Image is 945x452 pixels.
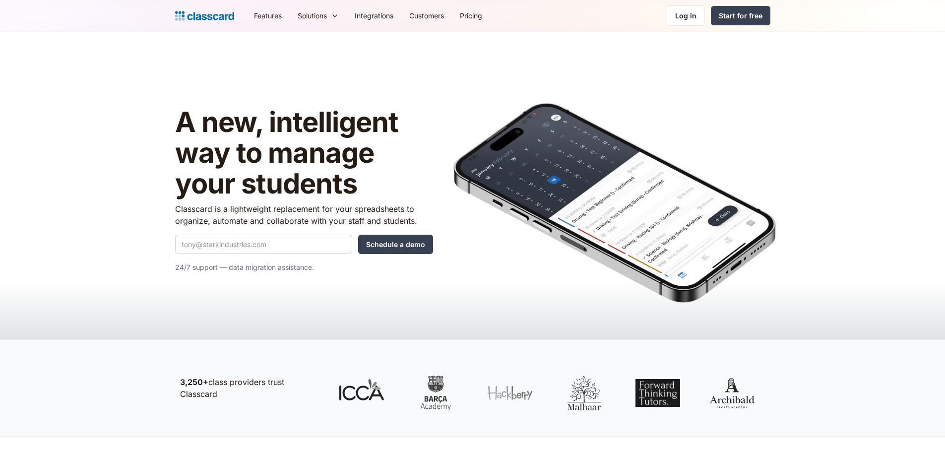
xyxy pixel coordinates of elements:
div: Solutions [298,10,327,21]
p: Classcard is a lightweight replacement for your spreadsheets to organize, automate and collaborat... [175,203,433,227]
a: Customers [401,4,452,27]
p: class providers trust Classcard [180,376,319,400]
form: Quick Demo Form [175,235,433,254]
div: Log in [675,10,696,21]
input: tony@starkindustries.com [175,235,352,254]
div: Start for free [719,10,762,21]
strong: 3,250+ [180,377,208,387]
a: Logo [175,9,234,23]
a: Pricing [452,4,490,27]
input: Schedule a demo [358,235,433,254]
a: Log in [667,5,705,26]
div: Solutions [290,4,347,27]
a: Start for free [711,6,770,25]
a: Integrations [347,4,401,27]
a: Features [246,4,290,27]
p: 24/7 support — data migration assistance. [175,261,433,273]
h1: A new, intelligent way to manage your students [175,107,433,199]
